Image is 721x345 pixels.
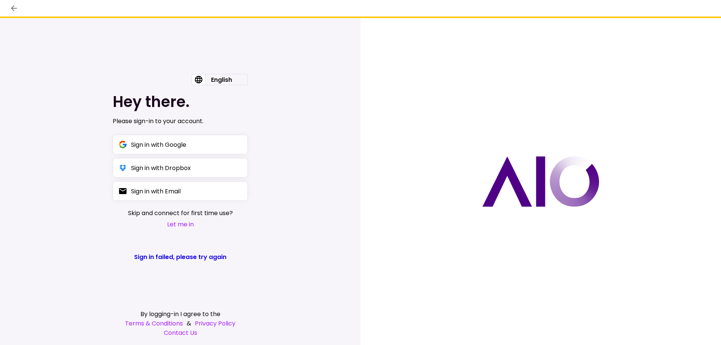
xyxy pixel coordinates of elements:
div: Please sign-in to your account. [113,117,248,126]
button: Sign in with Dropbox [113,158,248,178]
div: English [205,74,238,85]
span: Skip and connect for first time use? [128,208,233,218]
button: Sign in with Google [113,135,248,154]
div: & [113,319,248,328]
h1: Hey there. [113,93,248,111]
div: Sign in with Email [131,187,181,196]
button: Sign in with Email [113,181,248,201]
a: Terms & Conditions [125,319,183,328]
span: Sign in failed, please try again [134,252,226,262]
div: Sign in with Dropbox [131,163,191,173]
a: Contact Us [113,328,248,337]
div: Sign in with Google [131,140,186,149]
button: Let me in [128,220,233,229]
a: Privacy Policy [195,319,235,328]
div: By logging-in I agree to the [113,309,248,319]
img: AIO logo [482,156,599,207]
button: back [8,2,20,15]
